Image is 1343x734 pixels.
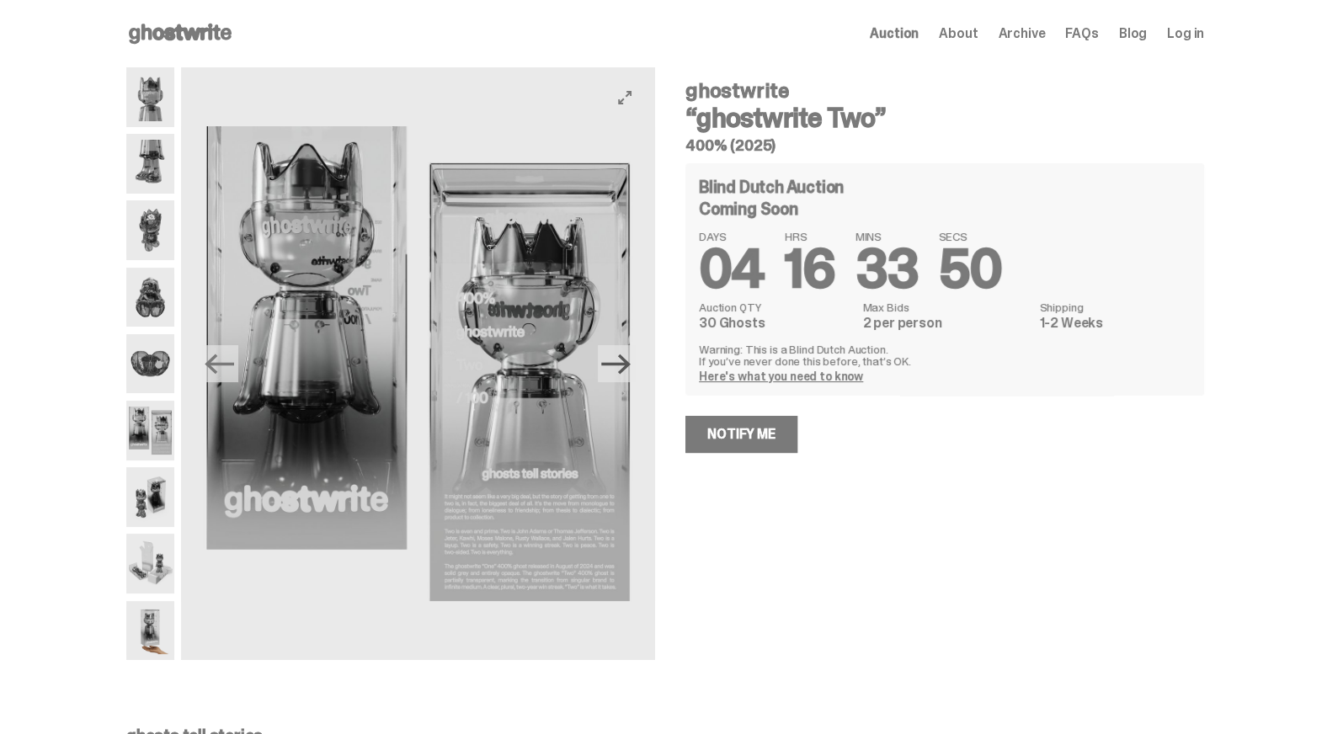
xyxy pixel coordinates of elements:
[126,401,174,460] img: ghostwrite_Two_Media_10.png
[699,200,1191,217] div: Coming Soon
[699,316,852,330] dd: 30 Ghosts
[685,104,1204,131] h3: “ghostwrite Two”
[938,231,1001,242] span: SECS
[855,234,919,304] span: 33
[1065,27,1098,40] a: FAQs
[126,467,174,527] img: ghostwrite_Two_Media_11.png
[126,268,174,327] img: ghostwrite_Two_Media_6.png
[126,534,174,593] img: ghostwrite_Two_Media_13.png
[938,234,1001,304] span: 50
[855,231,919,242] span: MINS
[126,67,174,127] img: ghostwrite_Two_Media_1.png
[862,301,1029,313] dt: Max Bids
[870,27,919,40] a: Auction
[685,138,1204,153] h5: 400% (2025)
[1040,316,1191,330] dd: 1-2 Weeks
[1040,301,1191,313] dt: Shipping
[699,178,844,195] h4: Blind Dutch Auction
[598,345,635,382] button: Next
[699,301,852,313] dt: Auction QTY
[685,81,1204,101] h4: ghostwrite
[785,231,835,242] span: HRS
[181,67,655,660] img: ghostwrite_Two_Media_10.png
[126,134,174,194] img: ghostwrite_Two_Media_3.png
[862,316,1029,330] dd: 2 per person
[699,343,1191,367] p: Warning: This is a Blind Dutch Auction. If you’ve never done this before, that’s OK.
[998,27,1045,40] a: Archive
[201,345,238,382] button: Previous
[126,334,174,394] img: ghostwrite_Two_Media_8.png
[939,27,978,40] a: About
[785,234,835,304] span: 16
[126,601,174,661] img: ghostwrite_Two_Media_14.png
[699,231,765,242] span: DAYS
[1119,27,1147,40] a: Blog
[699,369,863,384] a: Here's what you need to know
[685,416,797,453] a: Notify Me
[699,234,765,304] span: 04
[1167,27,1204,40] a: Log in
[126,200,174,260] img: ghostwrite_Two_Media_5.png
[615,88,635,108] button: View full-screen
